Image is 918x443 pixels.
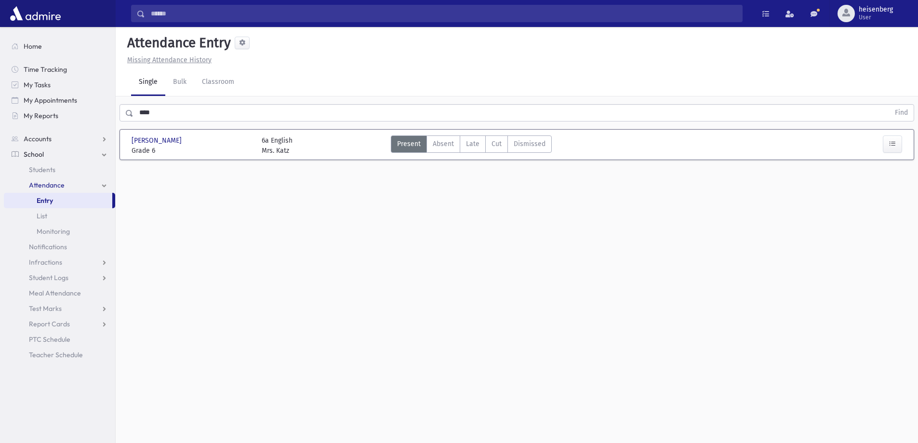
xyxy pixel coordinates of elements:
[4,285,115,301] a: Meal Attendance
[262,135,293,156] div: 6a English Mrs. Katz
[4,177,115,193] a: Attendance
[859,6,893,13] span: heisenberg
[4,147,115,162] a: School
[514,139,545,149] span: Dismissed
[4,193,112,208] a: Entry
[4,255,115,270] a: Infractions
[4,316,115,332] a: Report Cards
[466,139,479,149] span: Late
[29,320,70,328] span: Report Cards
[4,93,115,108] a: My Appointments
[165,69,194,96] a: Bulk
[29,181,65,189] span: Attendance
[4,62,115,77] a: Time Tracking
[24,81,51,89] span: My Tasks
[123,35,231,51] h5: Attendance Entry
[4,332,115,347] a: PTC Schedule
[132,146,252,156] span: Grade 6
[397,139,421,149] span: Present
[24,96,77,105] span: My Appointments
[24,42,42,51] span: Home
[4,347,115,362] a: Teacher Schedule
[29,258,62,267] span: Infractions
[4,270,115,285] a: Student Logs
[29,304,62,313] span: Test Marks
[37,196,53,205] span: Entry
[127,56,212,64] u: Missing Attendance History
[4,39,115,54] a: Home
[194,69,242,96] a: Classroom
[123,56,212,64] a: Missing Attendance History
[145,5,742,22] input: Search
[4,224,115,239] a: Monitoring
[24,134,52,143] span: Accounts
[132,135,184,146] span: [PERSON_NAME]
[29,242,67,251] span: Notifications
[4,77,115,93] a: My Tasks
[4,239,115,255] a: Notifications
[889,105,914,121] button: Find
[24,65,67,74] span: Time Tracking
[4,131,115,147] a: Accounts
[37,212,47,220] span: List
[4,301,115,316] a: Test Marks
[4,162,115,177] a: Students
[492,139,502,149] span: Cut
[8,4,63,23] img: AdmirePro
[131,69,165,96] a: Single
[4,208,115,224] a: List
[29,335,70,344] span: PTC Schedule
[37,227,70,236] span: Monitoring
[29,350,83,359] span: Teacher Schedule
[391,135,552,156] div: AttTypes
[24,111,58,120] span: My Reports
[29,273,68,282] span: Student Logs
[859,13,893,21] span: User
[29,165,55,174] span: Students
[433,139,454,149] span: Absent
[24,150,44,159] span: School
[4,108,115,123] a: My Reports
[29,289,81,297] span: Meal Attendance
